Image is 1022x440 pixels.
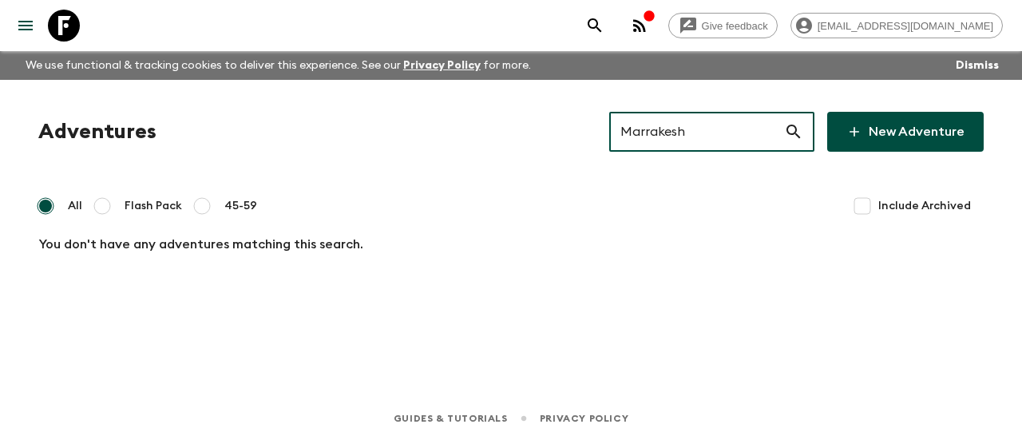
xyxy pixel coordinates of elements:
[394,410,508,427] a: Guides & Tutorials
[19,51,537,80] p: We use functional & tracking cookies to deliver this experience. See our for more.
[125,198,182,214] span: Flash Pack
[952,54,1003,77] button: Dismiss
[68,198,82,214] span: All
[38,116,156,148] h1: Adventures
[579,10,611,42] button: search adventures
[38,235,984,254] p: You don't have any adventures matching this search.
[693,20,777,32] span: Give feedback
[668,13,778,38] a: Give feedback
[827,112,984,152] a: New Adventure
[809,20,1002,32] span: [EMAIL_ADDRESS][DOMAIN_NAME]
[10,10,42,42] button: menu
[609,109,784,154] input: e.g. AR1, Argentina
[403,60,481,71] a: Privacy Policy
[878,198,971,214] span: Include Archived
[224,198,257,214] span: 45-59
[540,410,628,427] a: Privacy Policy
[790,13,1003,38] div: [EMAIL_ADDRESS][DOMAIN_NAME]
